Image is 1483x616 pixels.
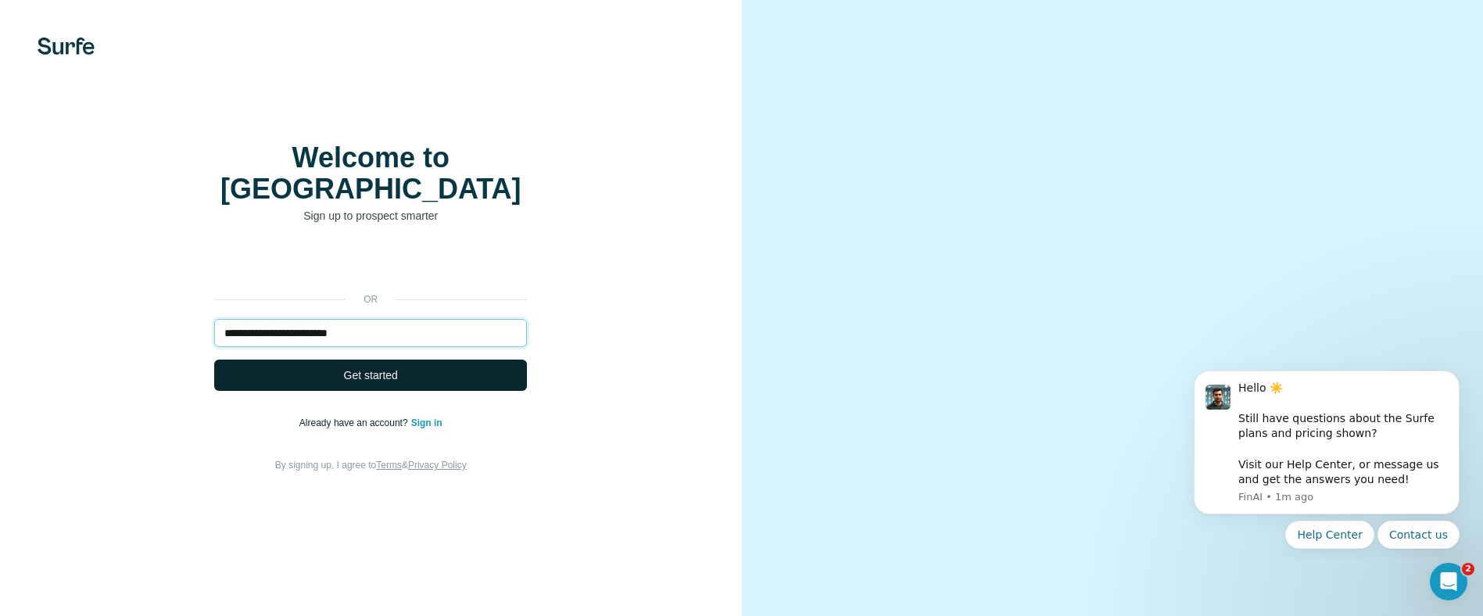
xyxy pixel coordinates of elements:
[275,460,467,471] span: By signing up, I agree to &
[38,38,95,55] img: Surfe's logo
[376,460,402,471] a: Terms
[344,367,398,383] span: Get started
[411,417,442,428] a: Sign in
[1170,356,1483,558] iframe: Intercom notifications message
[214,208,527,224] p: Sign up to prospect smarter
[346,292,396,306] p: or
[299,417,411,428] span: Already have an account?
[214,360,527,391] button: Get started
[408,460,467,471] a: Privacy Policy
[1462,563,1474,575] span: 2
[1430,563,1467,600] iframe: Intercom live chat
[206,247,535,281] iframe: Schaltfläche „Über Google anmelden“
[214,142,527,205] h1: Welcome to [GEOGRAPHIC_DATA]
